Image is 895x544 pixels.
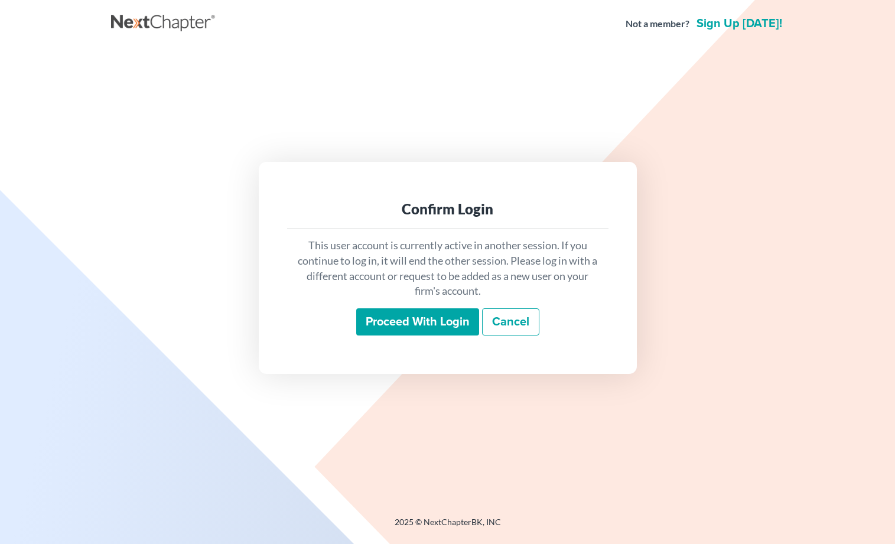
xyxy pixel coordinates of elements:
input: Proceed with login [356,308,479,335]
a: Cancel [482,308,539,335]
p: This user account is currently active in another session. If you continue to log in, it will end ... [297,238,599,299]
strong: Not a member? [626,17,689,31]
div: Confirm Login [297,200,599,219]
a: Sign up [DATE]! [694,18,785,30]
div: 2025 © NextChapterBK, INC [111,516,785,538]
